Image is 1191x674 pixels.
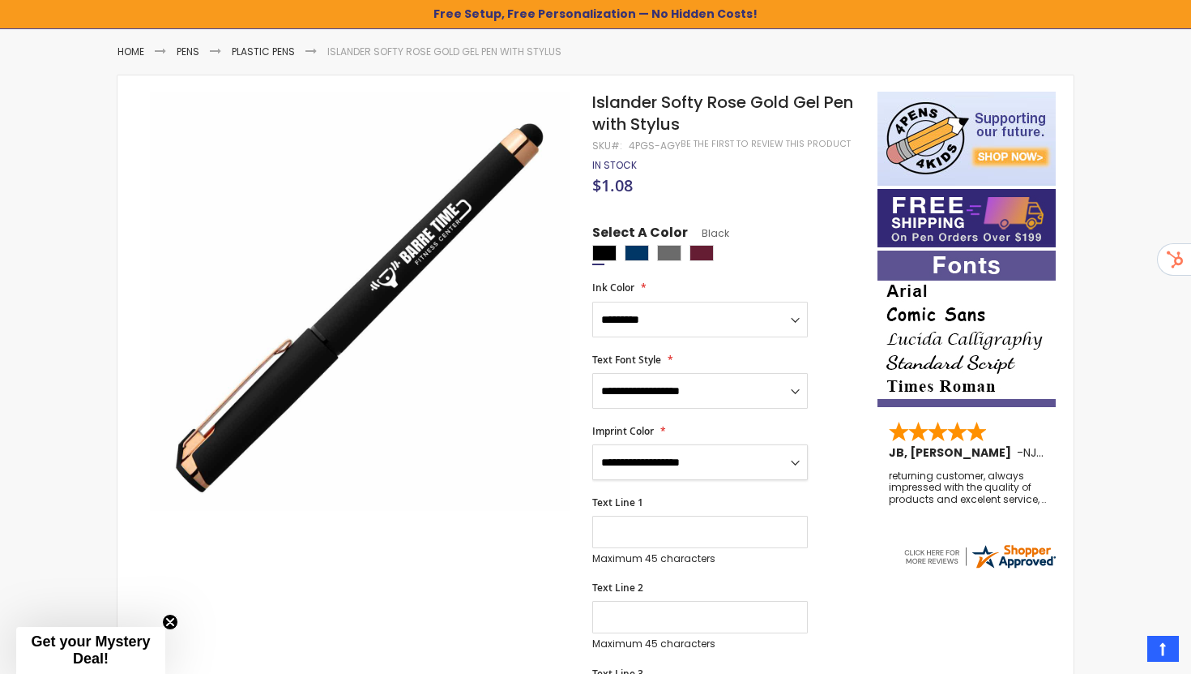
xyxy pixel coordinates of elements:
span: Ink Color [592,281,634,294]
p: Maximum 45 characters [592,638,808,650]
span: Black [688,226,729,240]
div: Availability [592,159,637,172]
span: Text Line 2 [592,581,643,595]
span: JB, [PERSON_NAME] [889,444,1017,461]
div: Grey [657,245,681,261]
a: Top [1147,636,1179,662]
div: Black [592,245,617,261]
img: 4pens 4 kids [877,92,1056,186]
div: returning customer, always impressed with the quality of products and excelent service, will retu... [889,470,1046,505]
span: In stock [592,158,637,172]
span: Islander Softy Rose Gold Gel Pen with Stylus [592,91,853,135]
div: Navy Blue [625,245,649,261]
li: Islander Softy Rose Gold Gel Pen with Stylus [327,45,561,58]
strong: SKU [592,139,622,152]
span: NJ [1023,444,1044,461]
div: Get your Mystery Deal!Close teaser [16,627,165,674]
span: Text Line 1 [592,496,643,509]
a: 4pens.com certificate URL [902,560,1057,574]
span: - , [1017,444,1158,461]
a: Pens [177,45,199,58]
div: 4PGS-AGY [629,140,681,152]
a: Home [117,45,144,58]
span: $1.08 [592,174,633,196]
p: Maximum 45 characters [592,552,808,565]
span: Text Font Style [592,353,661,367]
img: Free shipping on orders over $199 [877,189,1056,247]
button: Close teaser [162,614,178,630]
img: 4pens.com widget logo [902,542,1057,571]
img: font-personalization-examples [877,251,1056,407]
a: Plastic Pens [232,45,295,58]
img: black-4pgs-agy-islander-softy-rose-gold-gel-pen-w-stylus_1_1.jpg [150,89,570,510]
span: Select A Color [592,224,688,246]
span: Get your Mystery Deal! [31,633,150,667]
a: Be the first to review this product [681,138,851,150]
span: Imprint Color [592,424,654,438]
div: Dark Red [689,245,714,261]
